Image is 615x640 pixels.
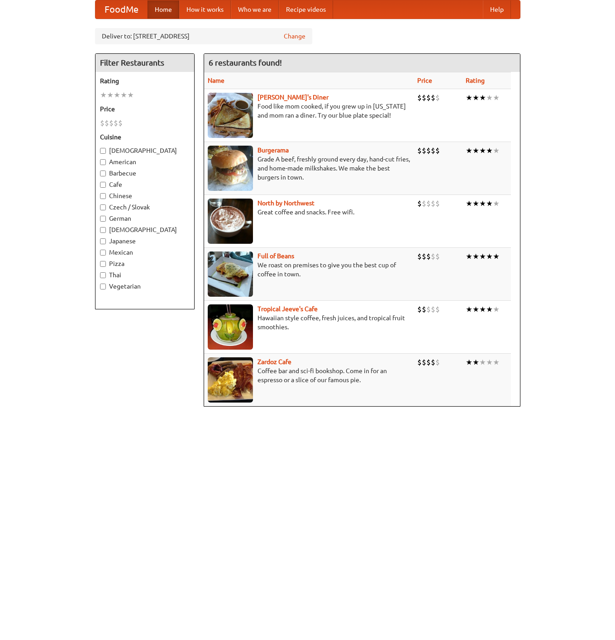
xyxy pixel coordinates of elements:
[466,77,485,84] a: Rating
[209,58,282,67] ng-pluralize: 6 restaurants found!
[284,32,305,41] a: Change
[493,199,500,209] li: ★
[208,77,224,84] a: Name
[431,251,435,261] li: $
[417,304,422,314] li: $
[472,357,479,367] li: ★
[208,208,410,217] p: Great coffee and snacks. Free wifi.
[479,146,486,156] li: ★
[435,199,440,209] li: $
[257,199,315,207] a: North by Northwest
[208,304,253,350] img: jeeves.jpg
[426,304,431,314] li: $
[100,204,106,210] input: Czech / Slovak
[257,147,289,154] a: Burgerama
[100,146,190,155] label: [DEMOGRAPHIC_DATA]
[208,93,253,138] img: sallys.jpg
[422,251,426,261] li: $
[486,357,493,367] li: ★
[422,304,426,314] li: $
[95,54,194,72] h4: Filter Restaurants
[422,93,426,103] li: $
[100,248,190,257] label: Mexican
[100,214,190,223] label: German
[417,146,422,156] li: $
[114,118,118,128] li: $
[100,169,190,178] label: Barbecue
[466,251,472,261] li: ★
[100,133,190,142] h5: Cuisine
[493,357,500,367] li: ★
[486,304,493,314] li: ★
[100,259,190,268] label: Pizza
[279,0,333,19] a: Recipe videos
[148,0,179,19] a: Home
[472,251,479,261] li: ★
[426,251,431,261] li: $
[100,90,107,100] li: ★
[100,157,190,166] label: American
[100,76,190,85] h5: Rating
[479,304,486,314] li: ★
[466,146,472,156] li: ★
[120,90,127,100] li: ★
[479,251,486,261] li: ★
[100,193,106,199] input: Chinese
[100,282,190,291] label: Vegetarian
[466,93,472,103] li: ★
[118,118,123,128] li: $
[479,357,486,367] li: ★
[257,94,329,101] a: [PERSON_NAME]'s Diner
[435,251,440,261] li: $
[208,199,253,244] img: north.jpg
[100,148,106,154] input: [DEMOGRAPHIC_DATA]
[486,199,493,209] li: ★
[431,93,435,103] li: $
[105,118,109,128] li: $
[100,225,190,234] label: [DEMOGRAPHIC_DATA]
[100,159,106,165] input: American
[127,90,134,100] li: ★
[109,118,114,128] li: $
[417,251,422,261] li: $
[435,304,440,314] li: $
[257,358,291,365] a: Zardoz Cafe
[435,93,440,103] li: $
[95,28,312,44] div: Deliver to: [STREET_ADDRESS]
[486,251,493,261] li: ★
[208,251,253,297] img: beans.jpg
[100,284,106,289] input: Vegetarian
[208,261,410,279] p: We roast on premises to give you the best cup of coffee in town.
[257,252,294,260] a: Full of Beans
[417,93,422,103] li: $
[100,227,106,233] input: [DEMOGRAPHIC_DATA]
[100,250,106,256] input: Mexican
[472,304,479,314] li: ★
[417,199,422,209] li: $
[100,203,190,212] label: Czech / Slovak
[483,0,511,19] a: Help
[100,180,190,189] label: Cafe
[466,199,472,209] li: ★
[107,90,114,100] li: ★
[208,313,410,332] p: Hawaiian style coffee, fresh juices, and tropical fruit smoothies.
[208,357,253,403] img: zardoz.jpg
[431,304,435,314] li: $
[426,357,431,367] li: $
[100,182,106,188] input: Cafe
[486,146,493,156] li: ★
[422,199,426,209] li: $
[479,199,486,209] li: ★
[257,305,318,313] b: Tropical Jeeve's Cafe
[208,155,410,182] p: Grade A beef, freshly ground every day, hand-cut fries, and home-made milkshakes. We make the bes...
[114,90,120,100] li: ★
[435,146,440,156] li: $
[431,357,435,367] li: $
[417,77,432,84] a: Price
[426,146,431,156] li: $
[100,191,190,200] label: Chinese
[100,270,190,280] label: Thai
